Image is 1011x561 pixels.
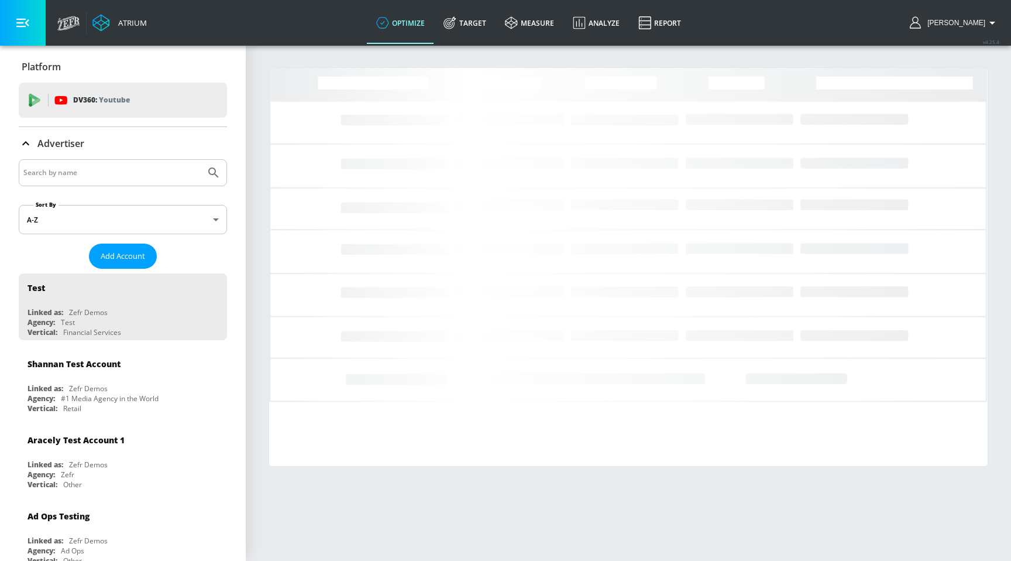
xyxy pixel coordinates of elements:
[23,165,201,180] input: Search by name
[114,18,147,28] div: Atrium
[27,460,63,470] div: Linked as:
[19,350,227,416] div: Shannan Test AccountLinked as:Zefr DemosAgency:#1 Media Agency in the WorldVertical:Retail
[923,19,985,27] span: login as: uyen.hoang@zefr.com
[73,94,130,107] p: DV360:
[19,273,227,340] div: TestLinked as:Zefr DemosAgency:TestVertical:Financial Services
[92,14,147,32] a: Atrium
[19,50,227,83] div: Platform
[63,480,82,490] div: Other
[496,2,563,44] a: measure
[63,403,81,413] div: Retail
[434,2,496,44] a: Target
[61,546,84,556] div: Ad Ops
[27,546,55,556] div: Agency:
[629,2,690,44] a: Report
[563,2,629,44] a: Analyze
[27,470,55,480] div: Agency:
[27,317,55,327] div: Agency:
[99,94,130,106] p: Youtube
[27,307,63,317] div: Linked as:
[367,2,434,44] a: optimize
[27,358,121,370] div: Shannan Test Account
[33,201,59,208] label: Sort By
[63,327,121,337] div: Financial Services
[61,394,159,403] div: #1 Media Agency in the World
[61,470,74,480] div: Zefr
[37,137,84,150] p: Advertiser
[19,83,227,118] div: DV360: Youtube
[27,327,57,337] div: Vertical:
[61,317,75,327] div: Test
[69,307,108,317] div: Zefr Demos
[983,39,999,45] span: v 4.25.4
[910,16,999,30] button: [PERSON_NAME]
[27,511,90,522] div: Ad Ops Testing
[27,435,125,446] div: Aracely Test Account 1
[27,403,57,413] div: Vertical:
[89,244,157,269] button: Add Account
[22,60,61,73] p: Platform
[27,394,55,403] div: Agency:
[69,536,108,546] div: Zefr Demos
[19,205,227,234] div: A-Z
[101,249,145,263] span: Add Account
[27,282,45,293] div: Test
[69,460,108,470] div: Zefr Demos
[27,480,57,490] div: Vertical:
[19,426,227,492] div: Aracely Test Account 1Linked as:Zefr DemosAgency:ZefrVertical:Other
[69,384,108,394] div: Zefr Demos
[27,384,63,394] div: Linked as:
[19,127,227,160] div: Advertiser
[27,536,63,546] div: Linked as:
